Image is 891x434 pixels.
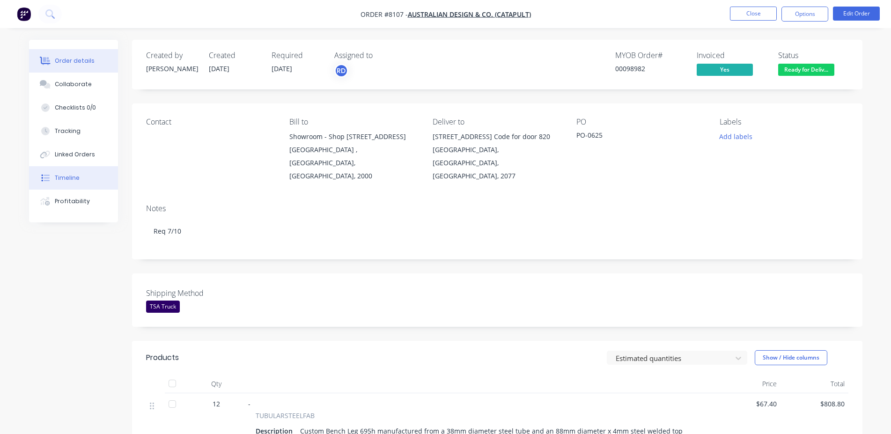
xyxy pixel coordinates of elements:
div: PO [576,118,705,126]
button: Close [730,7,777,21]
div: PO-0625 [576,130,693,143]
div: Invoiced [697,51,767,60]
span: Order #8107 - [361,10,408,19]
a: Australian Design & Co. (Catapult) [408,10,531,19]
span: TUBULARSTEELFAB [256,411,315,420]
button: Options [781,7,828,22]
button: Profitability [29,190,118,213]
span: $67.40 [716,399,777,409]
button: Tracking [29,119,118,143]
div: 00098982 [615,64,685,74]
span: [DATE] [272,64,292,73]
span: Yes [697,64,753,75]
span: [DATE] [209,64,229,73]
div: Notes [146,204,848,213]
div: Req 7/10 [146,217,848,245]
button: Edit Order [833,7,880,21]
div: Collaborate [55,80,92,88]
div: Showroom - Shop [STREET_ADDRESS] [289,130,418,143]
button: Linked Orders [29,143,118,166]
div: Total [781,375,848,393]
span: Ready for Deliv... [778,64,834,75]
div: MYOB Order # [615,51,685,60]
div: Required [272,51,323,60]
button: Add labels [714,130,758,143]
label: Shipping Method [146,287,263,299]
span: $808.80 [784,399,845,409]
div: [PERSON_NAME] [146,64,198,74]
div: Order details [55,57,95,65]
button: Show / Hide columns [755,350,827,365]
div: Deliver to [433,118,561,126]
div: Status [778,51,848,60]
span: 12 [213,399,220,409]
div: Checklists 0/0 [55,103,96,112]
div: Timeline [55,174,80,182]
div: Qty [188,375,244,393]
div: [GEOGRAPHIC_DATA], [GEOGRAPHIC_DATA], [GEOGRAPHIC_DATA], 2077 [433,143,561,183]
div: Showroom - Shop [STREET_ADDRESS][GEOGRAPHIC_DATA] , [GEOGRAPHIC_DATA], [GEOGRAPHIC_DATA], 2000 [289,130,418,183]
div: [STREET_ADDRESS] Code for door 820[GEOGRAPHIC_DATA], [GEOGRAPHIC_DATA], [GEOGRAPHIC_DATA], 2077 [433,130,561,183]
button: Checklists 0/0 [29,96,118,119]
div: Labels [720,118,848,126]
div: Products [146,352,179,363]
div: Linked Orders [55,150,95,159]
div: [STREET_ADDRESS] Code for door 820 [433,130,561,143]
button: RD [334,64,348,78]
button: Order details [29,49,118,73]
span: - [248,399,250,408]
button: Timeline [29,166,118,190]
div: Assigned to [334,51,428,60]
div: Tracking [55,127,81,135]
div: Created by [146,51,198,60]
button: Collaborate [29,73,118,96]
div: Contact [146,118,274,126]
button: Ready for Deliv... [778,64,834,78]
div: Price [713,375,781,393]
div: [GEOGRAPHIC_DATA] , [GEOGRAPHIC_DATA], [GEOGRAPHIC_DATA], 2000 [289,143,418,183]
div: Bill to [289,118,418,126]
img: Factory [17,7,31,21]
div: Profitability [55,197,90,206]
div: TSA Truck [146,301,180,313]
div: Created [209,51,260,60]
